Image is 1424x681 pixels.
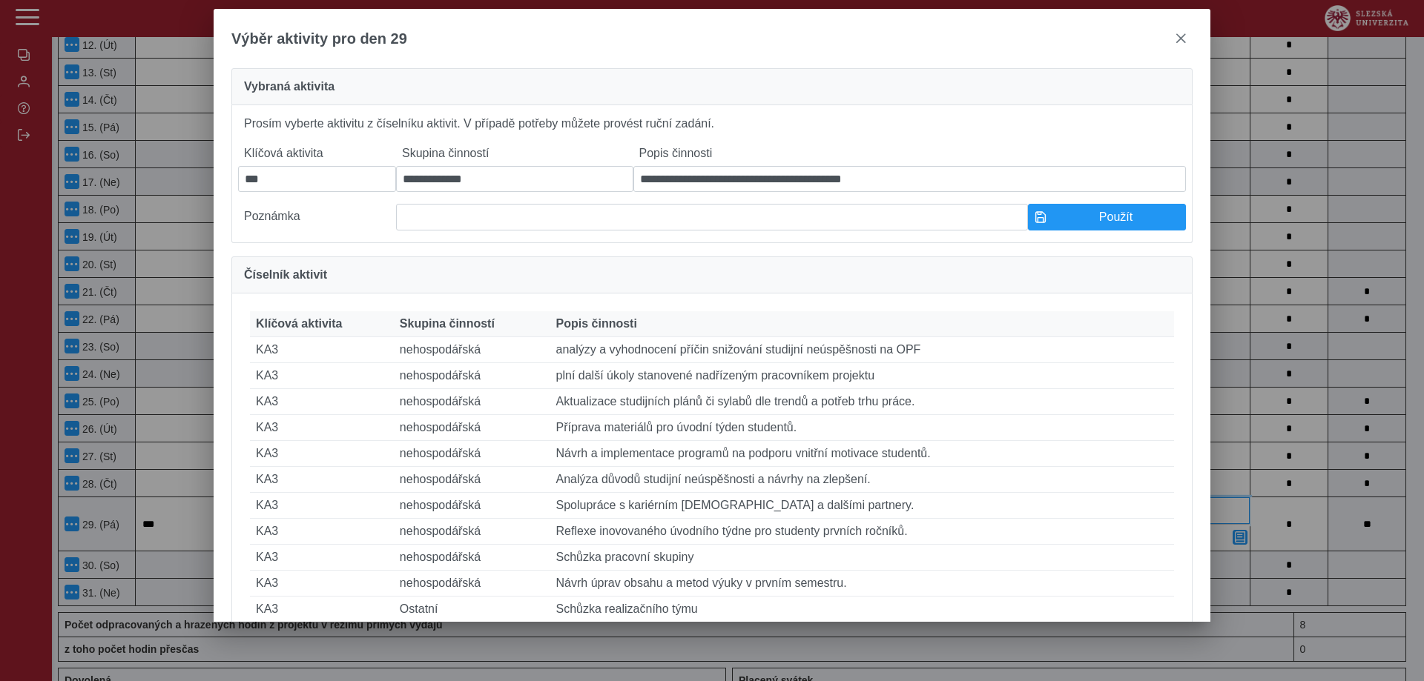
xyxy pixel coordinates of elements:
[250,467,394,493] td: KA3
[250,493,394,519] td: KA3
[394,389,550,415] td: nehospodářská
[394,337,550,363] td: nehospodářská
[250,519,394,545] td: KA3
[394,363,550,389] td: nehospodářská
[231,105,1193,243] div: Prosím vyberte aktivitu z číselníku aktivit. V případě potřeby můžete provést ruční zadání.
[238,204,396,230] label: Poznámka
[550,337,1174,363] td: analýzy a vyhodnocení příčin snižování studijní neúspěšnosti na OPF
[550,389,1174,415] td: Aktualizace studijních plánů či sylabů dle trendů a potřeb trhu práce.
[250,545,394,571] td: KA3
[394,597,550,622] td: Ostatní
[550,363,1174,389] td: plní další úkoly stanovené nadřízeným pracovníkem projektu
[1169,27,1193,50] button: close
[550,571,1174,597] td: Návrh úprav obsahu a metod výuky v prvním semestru.
[394,545,550,571] td: nehospodářská
[250,571,394,597] td: KA3
[394,467,550,493] td: nehospodářská
[244,269,327,281] span: Číselník aktivit
[1052,210,1179,224] span: Použít
[550,545,1174,571] td: Schůzka pracovní skupiny
[396,141,633,166] label: Skupina činností
[550,493,1174,519] td: Spolupráce s kariérním [DEMOGRAPHIC_DATA] a dalšími partnery.
[394,441,550,467] td: nehospodářská
[238,141,396,166] label: Klíčová aktivita
[550,467,1174,493] td: Analýza důvodů studijní neúspěšnosti a návrhy na zlepšení.
[550,597,1174,622] td: Schůzka realizačního týmu
[394,415,550,441] td: nehospodářská
[550,415,1174,441] td: Příprava materiálů pro úvodní týden studentů.
[250,337,394,363] td: KA3
[231,30,407,47] span: Výběr aktivity pro den 29
[256,317,343,330] span: Klíčová aktivita
[1028,204,1186,230] button: Použít
[394,493,550,519] td: nehospodářská
[250,441,394,467] td: KA3
[250,363,394,389] td: KA3
[244,81,334,93] span: Vybraná aktivita
[556,317,637,330] span: Popis činnosti
[250,389,394,415] td: KA3
[550,441,1174,467] td: Návrh a implementace programů na podporu vnitřní motivace studentů.
[250,415,394,441] td: KA3
[400,317,495,330] span: Skupina činností
[394,571,550,597] td: nehospodářská
[394,519,550,545] td: nehospodářská
[550,519,1174,545] td: Reflexe inovovaného úvodního týdne pro studenty prvních ročníků.
[250,597,394,622] td: KA3
[633,141,1186,166] label: Popis činnosti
